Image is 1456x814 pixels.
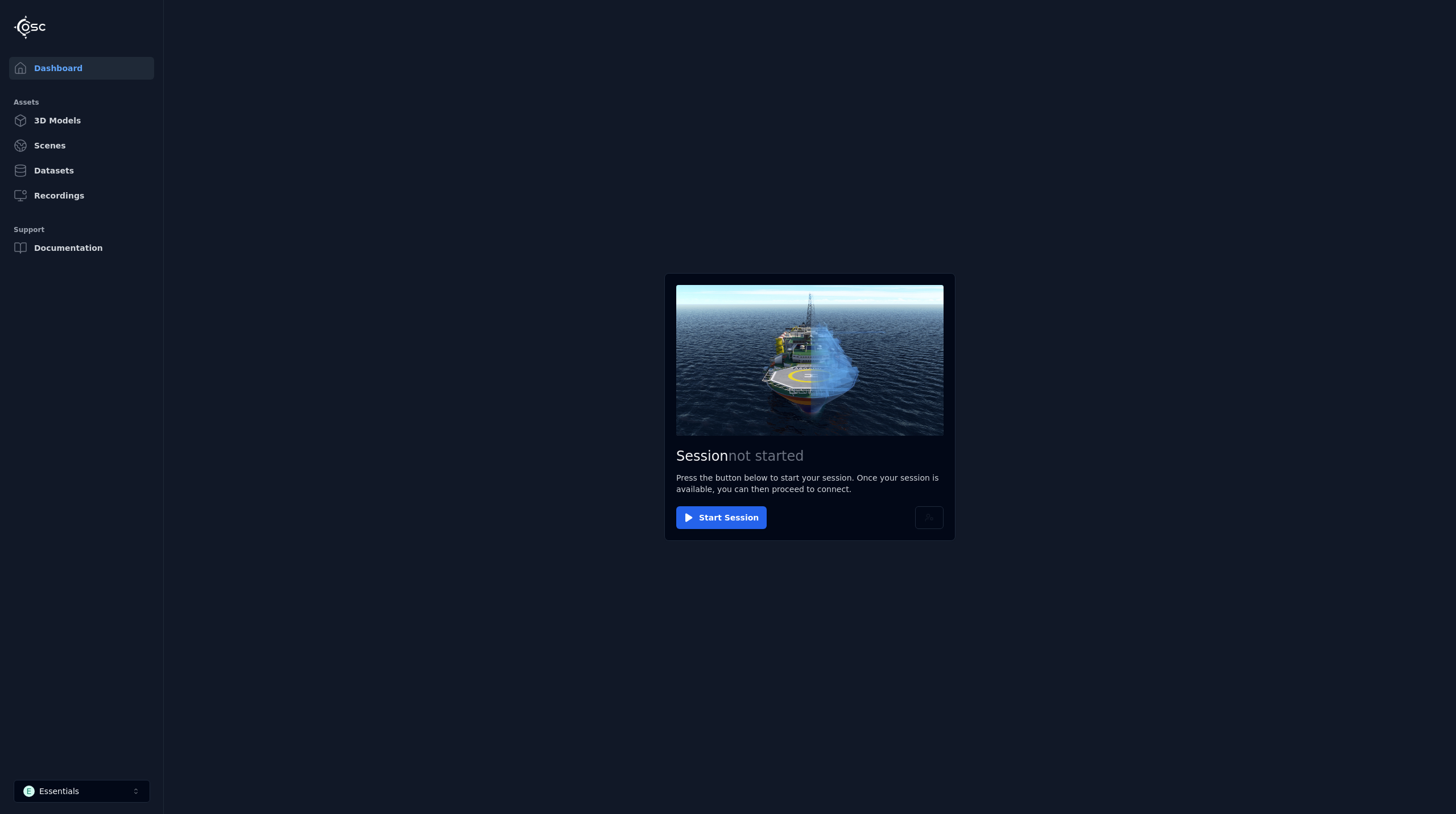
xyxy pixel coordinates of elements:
div: Assets [14,96,150,109]
div: E [23,786,35,797]
span: not started [729,448,804,464]
a: 3D Models [9,109,154,132]
p: Press the button below to start your session. Once your session is available, you can then procee... [676,472,944,495]
button: Select a workspace [14,780,150,803]
h2: Session [676,447,944,465]
a: Scenes [9,134,154,157]
a: Datasets [9,159,154,182]
a: Documentation [9,237,154,259]
div: Support [14,223,150,237]
a: Dashboard [9,57,154,80]
img: Logo [14,15,45,39]
button: Start Session [676,506,767,529]
a: Recordings [9,184,154,207]
div: Essentials [39,786,79,797]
